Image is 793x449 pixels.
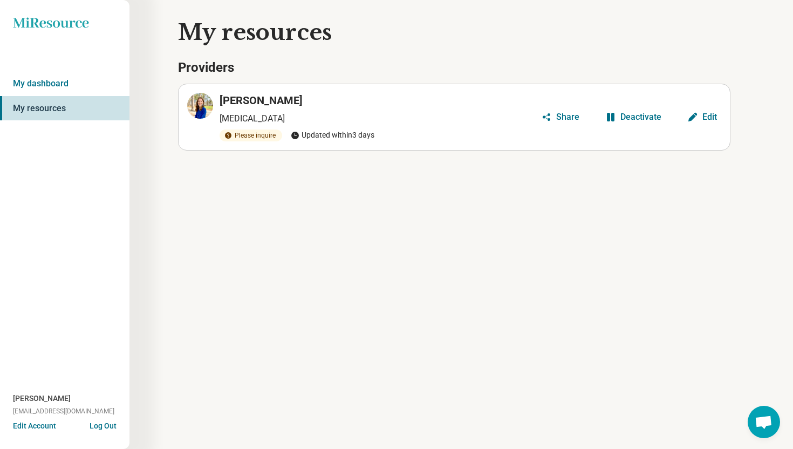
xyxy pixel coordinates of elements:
[748,406,780,438] div: Open chat
[13,393,71,404] span: [PERSON_NAME]
[178,17,768,47] h1: My resources
[13,406,114,416] span: [EMAIL_ADDRESS][DOMAIN_NAME]
[90,420,117,429] button: Log Out
[556,113,579,121] div: Share
[601,108,666,126] button: Deactivate
[220,93,303,108] h3: [PERSON_NAME]
[537,108,584,126] button: Share
[220,130,282,141] div: Please inquire
[620,113,661,121] div: Deactivate
[702,113,717,121] div: Edit
[220,112,537,125] p: [MEDICAL_DATA]
[178,59,730,77] h3: Providers
[13,420,56,432] button: Edit Account
[291,130,374,141] span: Updated within 3 days
[683,108,721,126] button: Edit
